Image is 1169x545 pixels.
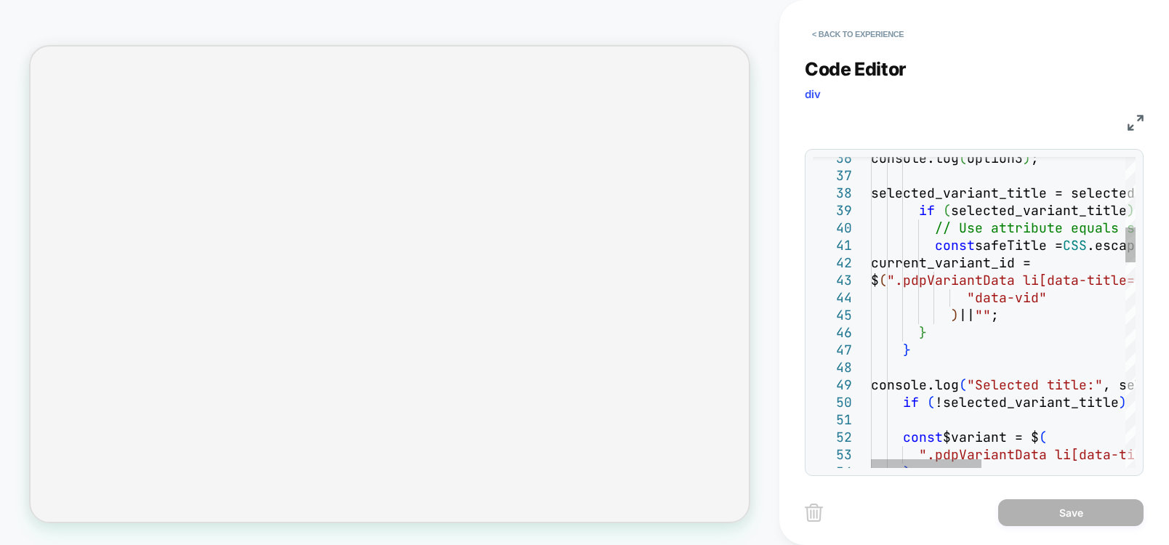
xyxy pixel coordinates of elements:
[935,237,975,254] span: const
[813,289,852,307] div: 44
[871,254,1031,271] span: current_variant_id =
[975,307,991,323] span: ""
[871,376,959,393] span: console.log
[805,58,907,80] span: Code Editor
[813,254,852,272] div: 42
[813,342,852,359] div: 47
[951,307,959,323] span: )
[1128,115,1144,131] img: fullscreen
[903,429,943,445] span: const
[959,376,967,393] span: (
[951,202,1127,219] span: selected_variant_title
[813,429,852,446] div: 52
[903,342,911,358] span: }
[935,394,1119,411] span: !selected_variant_title
[887,272,1151,288] span: ".pdpVariantData li[data-title='"
[813,219,852,237] div: 40
[813,464,852,481] div: 54
[998,499,1144,526] button: Save
[1087,237,1143,254] span: .escape
[813,359,852,376] div: 48
[805,504,823,522] img: delete
[1039,429,1047,445] span: (
[919,202,935,219] span: if
[813,394,852,411] div: 50
[813,324,852,342] div: 46
[919,324,927,341] span: }
[975,237,1063,254] span: safeTitle =
[943,429,1039,445] span: $variant = $
[879,272,887,288] span: (
[813,185,852,202] div: 38
[967,289,1047,306] span: "data-vid"
[927,394,935,411] span: (
[813,272,852,289] div: 43
[813,237,852,254] div: 41
[813,167,852,185] div: 37
[1063,237,1087,254] span: CSS
[813,202,852,219] div: 39
[805,23,911,46] button: < Back to experience
[813,411,852,429] div: 51
[967,376,1103,393] span: "Selected title:"
[871,272,879,288] span: $
[813,446,852,464] div: 53
[991,307,999,323] span: ;
[805,87,821,101] span: div
[1119,394,1127,411] span: )
[943,202,951,219] span: (
[959,307,975,323] span: ||
[903,394,919,411] span: if
[813,307,852,324] div: 45
[813,376,852,394] div: 49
